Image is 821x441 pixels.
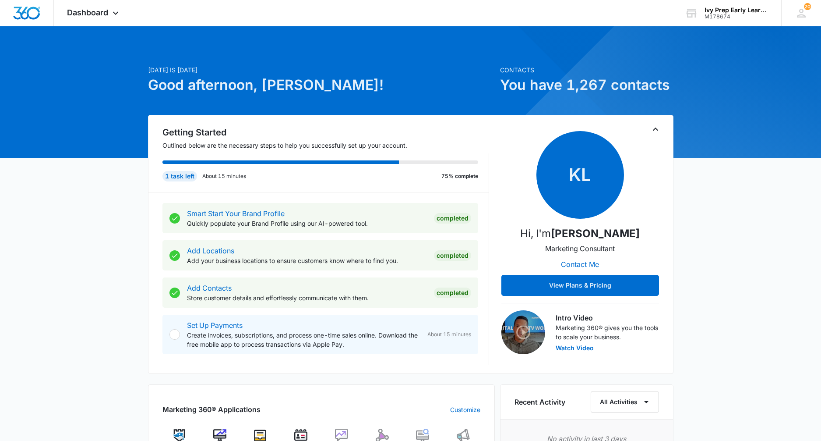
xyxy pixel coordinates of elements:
p: Quickly populate your Brand Profile using our AI-powered tool. [187,219,427,228]
h1: Good afternoon, [PERSON_NAME]! [148,75,495,96]
p: Add your business locations to ensure customers know where to find you. [187,256,427,265]
p: Hi, I'm [520,226,640,242]
p: 75% complete [441,172,478,180]
button: Toggle Collapse [650,124,661,135]
p: Create invoices, subscriptions, and process one-time sales online. Download the free mobile app t... [187,331,420,349]
button: View Plans & Pricing [501,275,659,296]
p: [DATE] is [DATE] [148,65,495,75]
h6: Recent Activity [514,397,565,407]
p: Marketing 360® gives you the tools to scale your business. [556,323,659,341]
div: account name [705,7,768,14]
a: Add Contacts [187,284,232,292]
div: Completed [434,250,471,261]
strong: [PERSON_NAME] [551,227,640,240]
img: Intro Video [501,310,545,354]
button: Contact Me [552,254,608,275]
p: Contacts [500,65,673,75]
p: Store customer details and effortlessly communicate with them. [187,293,427,302]
span: Dashboard [67,8,108,17]
div: 1 task left [162,171,197,181]
a: Add Locations [187,246,234,255]
h3: Intro Video [556,313,659,323]
button: All Activities [591,391,659,413]
div: notifications count [804,3,811,10]
a: Set Up Payments [187,321,243,330]
div: Completed [434,213,471,224]
h2: Getting Started [162,126,489,139]
a: Smart Start Your Brand Profile [187,209,285,218]
p: Marketing Consultant [545,243,615,254]
button: Watch Video [556,345,594,351]
p: About 15 minutes [202,172,246,180]
div: account id [705,14,768,20]
span: About 15 minutes [427,331,471,338]
h1: You have 1,267 contacts [500,75,673,96]
p: Outlined below are the necessary steps to help you successfully set up your account. [162,141,489,150]
div: Completed [434,288,471,298]
a: Customize [450,405,480,414]
span: KL [536,131,624,219]
span: 20 [804,3,811,10]
h2: Marketing 360® Applications [162,404,261,415]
